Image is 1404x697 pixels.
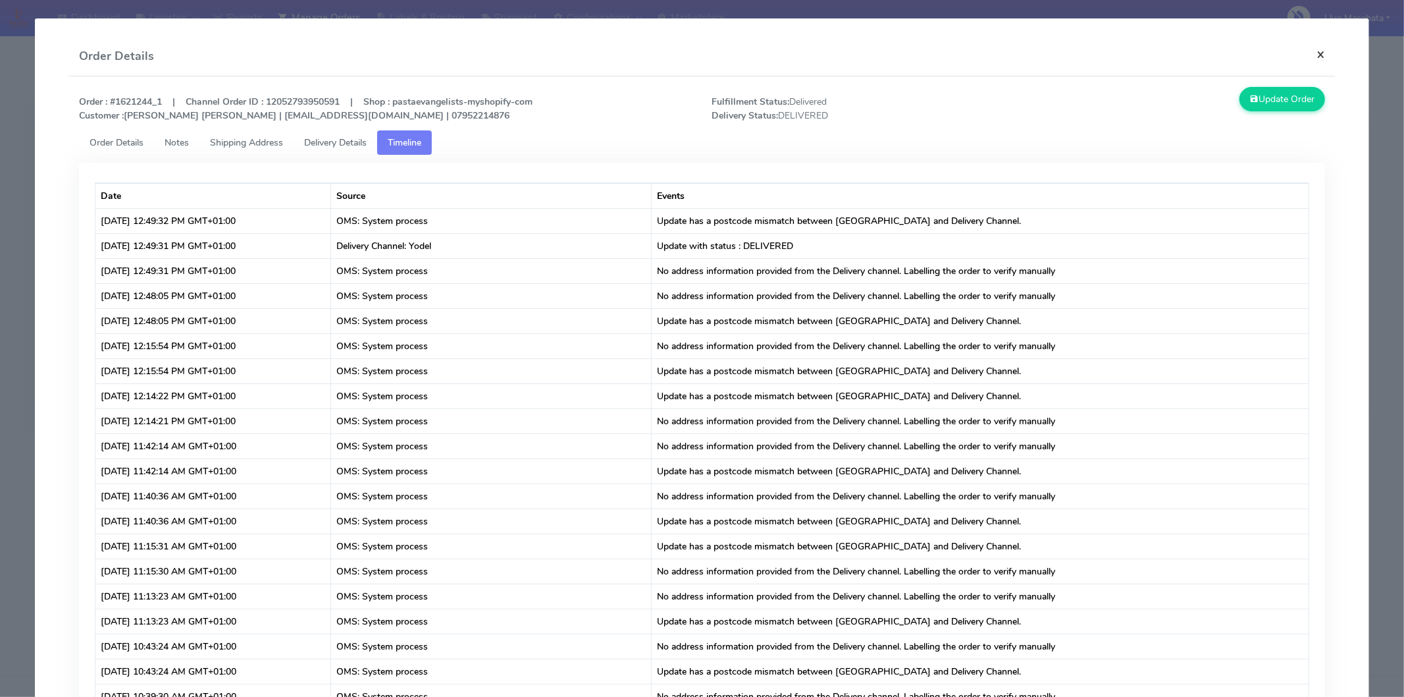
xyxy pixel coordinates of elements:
[95,358,331,383] td: [DATE] 12:15:54 PM GMT+01:00
[331,659,652,684] td: OMS: System process
[331,534,652,559] td: OMS: System process
[652,509,1309,534] td: Update has a postcode mismatch between [GEOGRAPHIC_DATA] and Delivery Channel.
[79,130,1325,155] ul: Tabs
[652,283,1309,308] td: No address information provided from the Delivery channel. Labelling the order to verify manually
[95,183,331,208] th: Date
[79,96,533,122] strong: Order : #1621244_1 | Channel Order ID : 12052793950591 | Shop : pastaevangelists-myshopify-com [P...
[95,659,331,684] td: [DATE] 10:43:24 AM GMT+01:00
[90,136,143,149] span: Order Details
[331,634,652,659] td: OMS: System process
[95,534,331,559] td: [DATE] 11:15:31 AM GMT+01:00
[652,383,1309,408] td: Update has a postcode mismatch between [GEOGRAPHIC_DATA] and Delivery Channel.
[331,383,652,408] td: OMS: System process
[652,258,1309,283] td: No address information provided from the Delivery channel. Labelling the order to verify manually
[652,534,1309,559] td: Update has a postcode mismatch between [GEOGRAPHIC_DATA] and Delivery Channel.
[95,559,331,584] td: [DATE] 11:15:30 AM GMT+01:00
[331,358,652,383] td: OMS: System process
[652,333,1309,358] td: No address information provided from the Delivery channel. Labelling the order to verify manually
[652,208,1309,233] td: Update has a postcode mismatch between [GEOGRAPHIC_DATA] and Delivery Channel.
[1306,37,1336,72] button: Close
[331,208,652,233] td: OMS: System process
[331,308,652,333] td: OMS: System process
[165,136,189,149] span: Notes
[652,659,1309,684] td: Update has a postcode mismatch between [GEOGRAPHIC_DATA] and Delivery Channel.
[652,183,1309,208] th: Events
[652,459,1309,484] td: Update has a postcode mismatch between [GEOGRAPHIC_DATA] and Delivery Channel.
[712,96,789,108] strong: Fulfillment Status:
[331,584,652,609] td: OMS: System process
[210,136,283,149] span: Shipping Address
[331,484,652,509] td: OMS: System process
[331,333,652,358] td: OMS: System process
[652,609,1309,634] td: Update has a postcode mismatch between [GEOGRAPHIC_DATA] and Delivery Channel.
[652,484,1309,509] td: No address information provided from the Delivery channel. Labelling the order to verify manually
[652,634,1309,659] td: No address information provided from the Delivery channel. Labelling the order to verify manually
[95,233,331,258] td: [DATE] 12:49:31 PM GMT+01:00
[95,584,331,609] td: [DATE] 11:13:23 AM GMT+01:00
[702,95,1018,123] span: Delivered DELIVERED
[331,233,652,258] td: Delivery Channel: Yodel
[652,233,1309,258] td: Update with status : DELIVERED
[95,258,331,283] td: [DATE] 12:49:31 PM GMT+01:00
[652,408,1309,433] td: No address information provided from the Delivery channel. Labelling the order to verify manually
[331,283,652,308] td: OMS: System process
[331,408,652,433] td: OMS: System process
[652,433,1309,459] td: No address information provided from the Delivery channel. Labelling the order to verify manually
[95,408,331,433] td: [DATE] 12:14:21 PM GMT+01:00
[331,433,652,459] td: OMS: System process
[79,47,154,65] h4: Order Details
[95,283,331,308] td: [DATE] 12:48:05 PM GMT+01:00
[95,634,331,659] td: [DATE] 10:43:24 AM GMT+01:00
[95,208,331,233] td: [DATE] 12:49:32 PM GMT+01:00
[95,484,331,509] td: [DATE] 11:40:36 AM GMT+01:00
[95,509,331,534] td: [DATE] 11:40:36 AM GMT+01:00
[304,136,367,149] span: Delivery Details
[712,109,778,122] strong: Delivery Status:
[652,358,1309,383] td: Update has a postcode mismatch between [GEOGRAPHIC_DATA] and Delivery Channel.
[652,559,1309,584] td: No address information provided from the Delivery channel. Labelling the order to verify manually
[331,509,652,534] td: OMS: System process
[331,459,652,484] td: OMS: System process
[331,559,652,584] td: OMS: System process
[95,308,331,333] td: [DATE] 12:48:05 PM GMT+01:00
[1239,87,1325,111] button: Update Order
[95,383,331,408] td: [DATE] 12:14:22 PM GMT+01:00
[331,609,652,634] td: OMS: System process
[95,433,331,459] td: [DATE] 11:42:14 AM GMT+01:00
[331,183,652,208] th: Source
[331,258,652,283] td: OMS: System process
[79,109,124,122] strong: Customer :
[95,609,331,634] td: [DATE] 11:13:23 AM GMT+01:00
[95,459,331,484] td: [DATE] 11:42:14 AM GMT+01:00
[388,136,421,149] span: Timeline
[95,333,331,358] td: [DATE] 12:15:54 PM GMT+01:00
[652,308,1309,333] td: Update has a postcode mismatch between [GEOGRAPHIC_DATA] and Delivery Channel.
[652,584,1309,609] td: No address information provided from the Delivery channel. Labelling the order to verify manually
